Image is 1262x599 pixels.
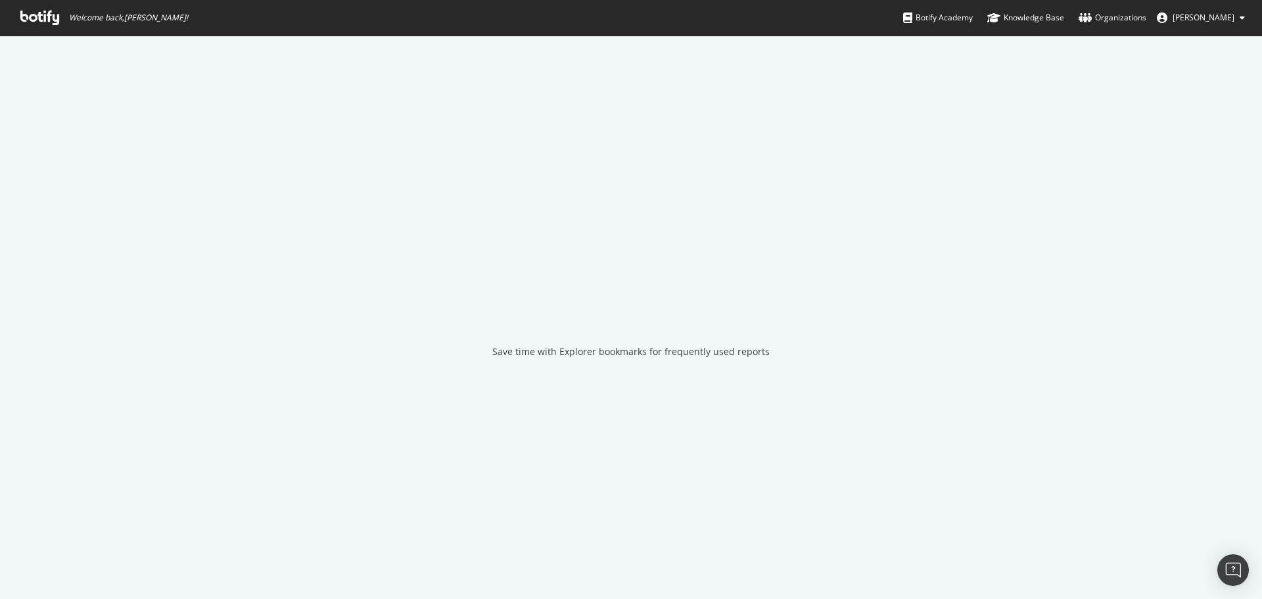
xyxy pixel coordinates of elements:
[987,11,1064,24] div: Knowledge Base
[903,11,973,24] div: Botify Academy
[69,12,188,23] span: Welcome back, [PERSON_NAME] !
[1217,554,1249,586] div: Open Intercom Messenger
[1079,11,1146,24] div: Organizations
[492,345,770,358] div: Save time with Explorer bookmarks for frequently used reports
[1173,12,1234,23] span: Titus Koshy
[1146,7,1255,28] button: [PERSON_NAME]
[584,277,678,324] div: animation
